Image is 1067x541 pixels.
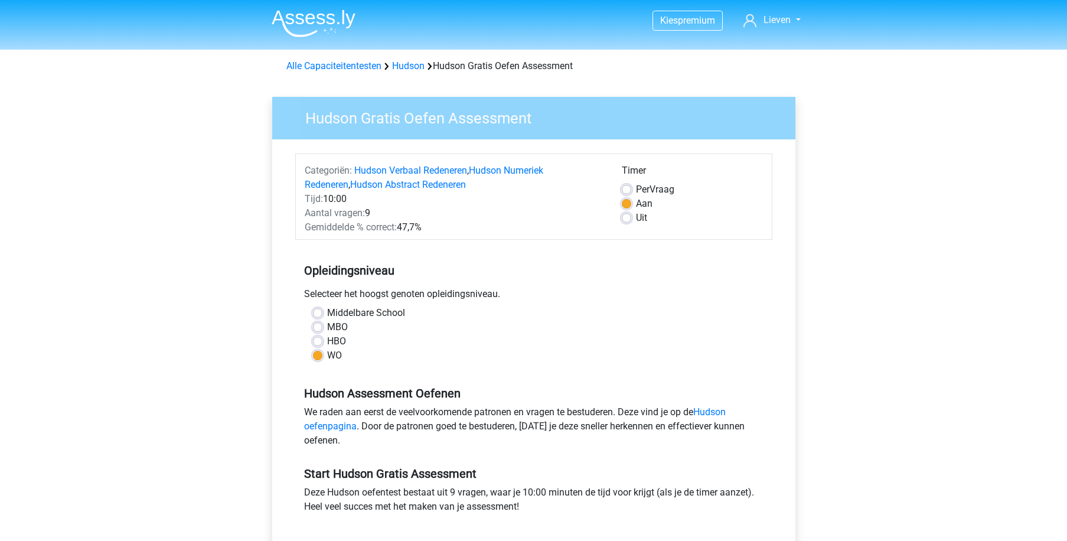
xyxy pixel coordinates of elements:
span: Gemiddelde % correct: [305,221,397,233]
img: Assessly [272,9,355,37]
div: Selecteer het hoogst genoten opleidingsniveau. [295,287,772,306]
span: Categoriën: [305,165,352,176]
a: Hudson Verbaal Redeneren [354,165,467,176]
label: Vraag [636,182,674,197]
div: Timer [622,164,763,182]
a: Hudson Abstract Redeneren [350,179,466,190]
span: Tijd: [305,193,323,204]
div: We raden aan eerst de veelvoorkomende patronen en vragen te bestuderen. Deze vind je op de . Door... [295,405,772,452]
label: Middelbare School [327,306,405,320]
div: 47,7% [296,220,613,234]
div: , , [296,164,613,192]
span: Lieven [763,14,791,25]
label: Uit [636,211,647,225]
label: MBO [327,320,348,334]
span: Aantal vragen: [305,207,365,219]
a: Hudson Numeriek Redeneren [305,165,543,190]
span: premium [678,15,715,26]
a: Kiespremium [653,12,722,28]
span: Per [636,184,650,195]
label: Aan [636,197,652,211]
span: Kies [660,15,678,26]
h5: Opleidingsniveau [304,259,763,282]
a: Alle Capaciteitentesten [286,60,381,71]
div: 10:00 [296,192,613,206]
div: Hudson Gratis Oefen Assessment [282,59,786,73]
div: 9 [296,206,613,220]
label: WO [327,348,342,363]
h5: Hudson Assessment Oefenen [304,386,763,400]
h5: Start Hudson Gratis Assessment [304,467,763,481]
a: Lieven [739,13,805,27]
div: Deze Hudson oefentest bestaat uit 9 vragen, waar je 10:00 minuten de tijd voor krijgt (als je de ... [295,485,772,519]
a: Hudson [392,60,425,71]
h3: Hudson Gratis Oefen Assessment [291,105,787,128]
label: HBO [327,334,346,348]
